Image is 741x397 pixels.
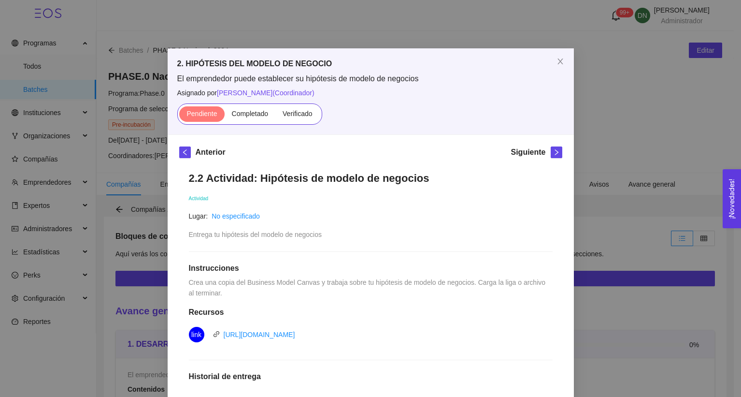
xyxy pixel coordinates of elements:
span: Verificado [283,110,312,118]
span: [PERSON_NAME] ( Coordinador ) [217,89,314,97]
span: Asignado por [177,88,564,98]
article: Lugar: [189,211,208,221]
h1: Historial de entrega [189,372,553,382]
span: El emprendedor puede establecer su hipótesis de modelo de negocios [177,74,564,84]
h5: Anterior [196,147,226,158]
span: right [551,149,562,156]
span: Completado [232,110,269,118]
span: Crea una copia del Business Model Canvas y trabaja sobre tu hipótesis de modelo de negocios. Carg... [189,279,547,297]
span: left [180,149,190,156]
span: Entrega tu hipótesis del modelo de negocios [189,231,322,238]
button: Close [547,48,574,75]
h1: Recursos [189,308,553,317]
h1: Instrucciones [189,264,553,273]
h1: 2.2 Actividad: Hipótesis de modelo de negocios [189,172,553,185]
span: link [191,327,201,342]
button: left [179,147,191,158]
button: Open Feedback Widget [723,169,741,228]
a: [URL][DOMAIN_NAME] [224,331,295,338]
h5: 2. HIPÓTESIS DEL MODELO DE NEGOCIO [177,58,564,70]
h5: Siguiente [511,147,545,158]
span: link [213,331,220,338]
span: close [556,58,564,65]
span: Pendiente [186,110,217,118]
a: No especificado [212,212,260,220]
button: right [551,147,562,158]
span: Actividad [189,196,209,201]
